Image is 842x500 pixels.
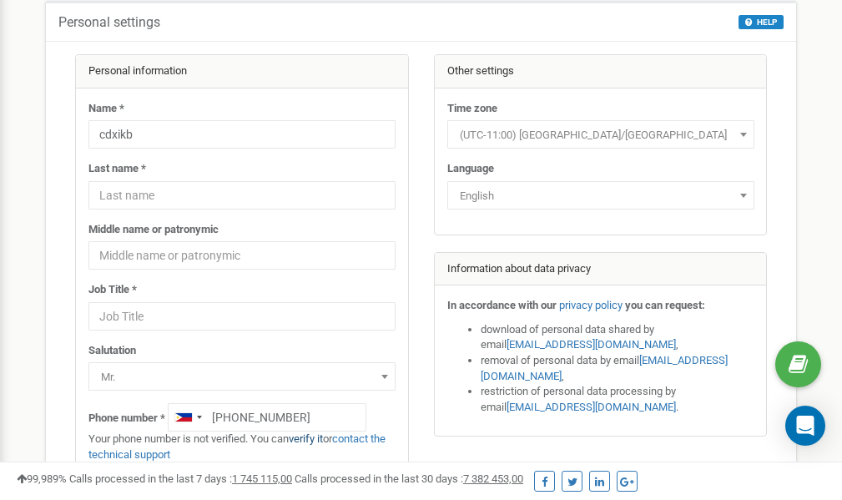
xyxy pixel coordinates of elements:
[88,161,146,177] label: Last name *
[17,472,67,485] span: 99,989%
[447,120,754,149] span: (UTC-11:00) Pacific/Midway
[94,366,390,389] span: Mr.
[447,181,754,210] span: English
[463,472,523,485] u: 7 382 453,00
[481,353,754,384] li: removal of personal data by email ,
[453,124,749,147] span: (UTC-11:00) Pacific/Midway
[88,343,136,359] label: Salutation
[88,181,396,210] input: Last name
[168,403,366,432] input: +1-800-555-55-55
[481,322,754,353] li: download of personal data shared by email ,
[88,432,396,462] p: Your phone number is not verified. You can or
[435,55,767,88] div: Other settings
[88,302,396,331] input: Job Title
[88,362,396,391] span: Mr.
[481,384,754,415] li: restriction of personal data processing by email .
[785,406,825,446] div: Open Intercom Messenger
[88,241,396,270] input: Middle name or patronymic
[447,101,497,117] label: Time zone
[69,472,292,485] span: Calls processed in the last 7 days :
[453,184,749,208] span: English
[447,299,557,311] strong: In accordance with our
[481,354,728,382] a: [EMAIL_ADDRESS][DOMAIN_NAME]
[88,282,137,298] label: Job Title *
[295,472,523,485] span: Calls processed in the last 30 days :
[88,120,396,149] input: Name
[88,411,165,427] label: Phone number *
[559,299,623,311] a: privacy policy
[625,299,705,311] strong: you can request:
[289,432,323,445] a: verify it
[435,253,767,286] div: Information about data privacy
[507,401,676,413] a: [EMAIL_ADDRESS][DOMAIN_NAME]
[507,338,676,351] a: [EMAIL_ADDRESS][DOMAIN_NAME]
[58,15,160,30] h5: Personal settings
[232,472,292,485] u: 1 745 115,00
[88,101,124,117] label: Name *
[169,404,207,431] div: Telephone country code
[88,222,219,238] label: Middle name or patronymic
[447,161,494,177] label: Language
[739,15,784,29] button: HELP
[88,432,386,461] a: contact the technical support
[76,55,408,88] div: Personal information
